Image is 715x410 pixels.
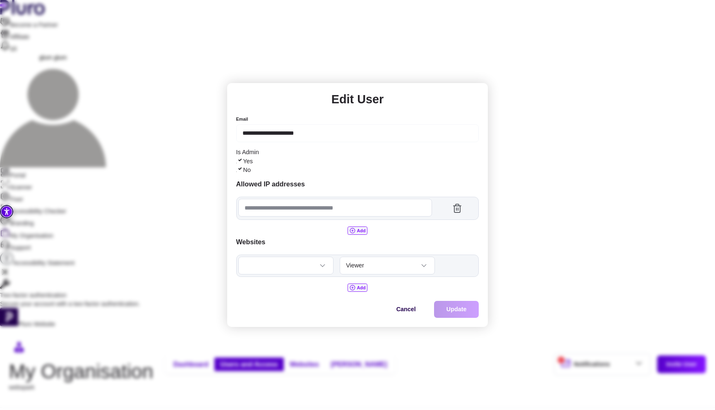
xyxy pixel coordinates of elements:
span: Websites: Domain [245,258,327,274]
label: Yes [236,157,253,165]
button: Cancel [384,301,428,318]
label: No [236,165,251,174]
label: Email [236,115,248,124]
input: Allowed IP addresses: IP address [238,199,432,217]
button: Add [348,226,367,235]
legend: Allowed IP addresses [236,180,479,189]
legend: Websites [236,238,479,247]
span: Websites: Set role [346,258,429,274]
button: Add [348,284,367,292]
h2: Edit User [236,92,479,107]
div: Websites: Set role [340,257,435,274]
div: Websites: Domain [238,257,334,274]
div: Is Admin [236,148,479,156]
